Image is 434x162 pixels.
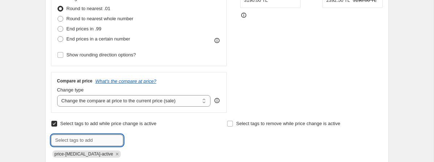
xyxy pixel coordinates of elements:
[67,26,102,31] span: End prices in .99
[67,36,130,42] span: End prices in a certain number
[67,6,110,11] span: Round to nearest .01
[60,121,157,126] span: Select tags to add while price change is active
[67,16,133,21] span: Round to nearest whole number
[95,78,157,84] button: What's the compare at price?
[51,135,123,146] input: Select tags to add
[57,78,93,84] h3: Compare at price
[236,121,340,126] span: Select tags to remove while price change is active
[55,152,113,157] span: price-change-job-active
[213,97,221,104] div: help
[114,151,120,157] button: Remove price-change-job-active
[67,52,136,57] span: Show rounding direction options?
[57,87,84,93] span: Change type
